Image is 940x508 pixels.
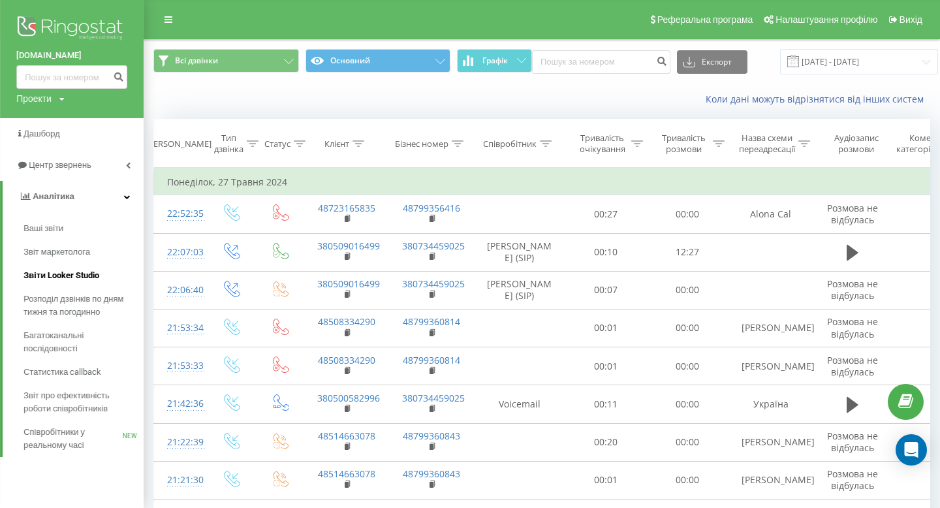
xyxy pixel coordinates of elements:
[23,329,137,355] span: Багатоканальні послідовності
[23,246,90,259] span: Звіт маркетолога
[658,133,710,155] div: Тривалість розмови
[728,195,813,233] td: Alona Cal
[23,366,101,379] span: Статистика callback
[403,354,460,366] a: 48799360814
[647,309,728,347] td: 00:00
[167,201,193,227] div: 22:52:35
[827,202,878,226] span: Розмова не відбулась
[305,49,451,72] button: Основний
[565,195,647,233] td: 00:27
[647,347,728,385] td: 00:00
[565,309,647,347] td: 00:01
[167,430,193,455] div: 21:22:39
[153,49,299,72] button: Всі дзвінки
[647,195,728,233] td: 00:00
[706,93,930,105] a: Коли дані можуть відрізнятися вiд інших систем
[317,240,380,252] a: 380509016499
[23,217,144,240] a: Ваші звіти
[317,392,380,404] a: 380500582996
[565,233,647,271] td: 00:10
[403,202,460,214] a: 48799356416
[23,287,144,324] a: Розподіл дзвінків по дням тижня та погодинно
[728,423,813,461] td: [PERSON_NAME]
[167,278,193,303] div: 22:06:40
[317,278,380,290] a: 380509016499
[565,271,647,309] td: 00:07
[728,309,813,347] td: [PERSON_NAME]
[175,56,218,66] span: Всі дзвінки
[403,315,460,328] a: 48799360814
[23,129,60,138] span: Дашборд
[16,49,127,62] a: [DOMAIN_NAME]
[23,360,144,384] a: Статистика callback
[23,269,99,282] span: Звіти Looker Studio
[827,315,878,340] span: Розмова не відбулась
[33,191,74,201] span: Аналiтика
[775,14,877,25] span: Налаштування профілю
[23,426,123,452] span: Співробітники у реальному часі
[647,385,728,423] td: 00:00
[16,13,127,46] img: Ringostat logo
[23,264,144,287] a: Звіти Looker Studio
[565,461,647,499] td: 00:01
[647,461,728,499] td: 00:00
[402,278,465,290] a: 380734459025
[403,468,460,480] a: 48799360843
[23,384,144,421] a: Звіт про ефективність роботи співробітників
[827,430,878,454] span: Розмова не відбулась
[728,461,813,499] td: [PERSON_NAME]
[900,14,922,25] span: Вихід
[677,50,747,74] button: Експорт
[402,392,465,404] a: 380734459025
[318,430,375,442] a: 48514663078
[264,138,290,150] div: Статус
[23,421,144,457] a: Співробітники у реальному часіNEW
[23,293,137,319] span: Розподіл дзвінків по дням тижня та погодинно
[482,56,508,65] span: Графік
[214,133,243,155] div: Тип дзвінка
[167,391,193,417] div: 21:42:36
[728,347,813,385] td: [PERSON_NAME]
[657,14,753,25] span: Реферальна програма
[16,92,52,105] div: Проекти
[167,353,193,379] div: 21:53:33
[167,240,193,265] div: 22:07:03
[318,315,375,328] a: 48508334290
[318,468,375,480] a: 48514663078
[23,389,137,415] span: Звіт про ефективність роботи співробітників
[3,181,144,212] a: Аналiтика
[318,202,375,214] a: 48723165835
[565,385,647,423] td: 00:11
[167,468,193,493] div: 21:21:30
[146,138,211,150] div: [PERSON_NAME]
[827,468,878,492] span: Розмова не відбулась
[827,354,878,378] span: Розмова не відбулась
[576,133,628,155] div: Тривалість очікування
[474,385,565,423] td: Voicemail
[474,271,565,309] td: [PERSON_NAME] (SIP)
[474,233,565,271] td: [PERSON_NAME] (SIP)
[16,65,127,89] input: Пошук за номером
[324,138,349,150] div: Клієнт
[29,160,91,170] span: Центр звернень
[728,385,813,423] td: Україна
[318,354,375,366] a: 48508334290
[403,430,460,442] a: 48799360843
[532,50,670,74] input: Пошук за номером
[457,49,532,72] button: Графік
[395,138,448,150] div: Бізнес номер
[23,324,144,360] a: Багатоканальні послідовності
[167,315,193,341] div: 21:53:34
[896,434,927,466] div: Open Intercom Messenger
[647,271,728,309] td: 00:00
[23,240,144,264] a: Звіт маркетолога
[402,240,465,252] a: 380734459025
[824,133,888,155] div: Аудіозапис розмови
[23,222,63,235] span: Ваші звіти
[483,138,537,150] div: Співробітник
[565,423,647,461] td: 00:20
[827,278,878,302] span: Розмова не відбулась
[565,347,647,385] td: 00:01
[739,133,795,155] div: Назва схеми переадресації
[647,423,728,461] td: 00:00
